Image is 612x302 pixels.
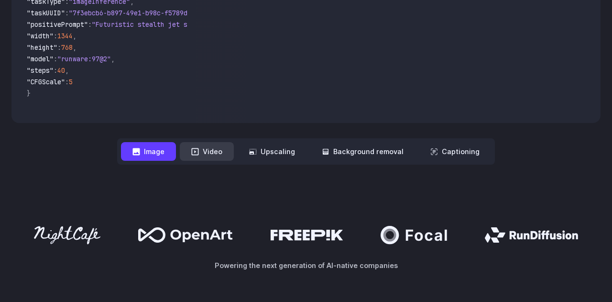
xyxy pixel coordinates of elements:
button: Image [121,142,176,161]
button: Video [180,142,234,161]
span: } [27,89,31,98]
span: "runware:97@2" [57,55,111,63]
span: 40 [57,66,65,75]
button: Upscaling [238,142,306,161]
span: : [57,43,61,52]
span: "CFGScale" [27,78,65,86]
span: , [111,55,115,63]
button: Background removal [310,142,415,161]
span: "model" [27,55,54,63]
span: 768 [61,43,73,52]
span: : [65,78,69,86]
span: "taskUUID" [27,9,65,17]
span: : [54,66,57,75]
p: Powering the next generation of AI-native companies [11,260,601,271]
span: 1344 [57,32,73,40]
span: "width" [27,32,54,40]
span: , [73,32,76,40]
span: "positivePrompt" [27,20,88,29]
span: , [65,66,69,75]
button: Captioning [419,142,491,161]
span: : [54,32,57,40]
span: : [88,20,92,29]
span: : [54,55,57,63]
span: "height" [27,43,57,52]
span: "7f3ebcb6-b897-49e1-b98c-f5789d2d40d7" [69,9,214,17]
span: : [65,9,69,17]
span: "Futuristic stealth jet streaking through a neon-lit cityscape with glowing purple exhaust" [92,20,440,29]
span: "steps" [27,66,54,75]
span: 5 [69,78,73,86]
span: , [73,43,76,52]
